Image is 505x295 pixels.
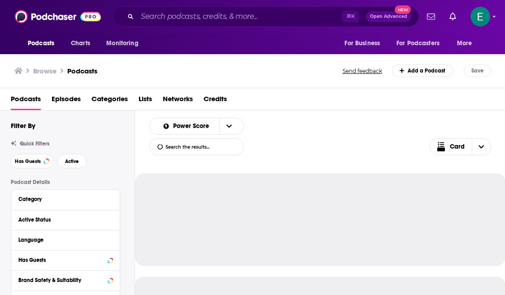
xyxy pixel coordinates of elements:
[139,92,152,110] a: Lists
[396,37,440,50] span: For Podcasters
[11,179,120,185] p: Podcast Details
[18,277,105,283] div: Brand Safety & Suitability
[33,67,57,75] h3: Browse
[155,123,220,129] button: open menu
[106,37,138,50] span: Monitoring
[340,67,385,75] button: Send feedback
[20,141,49,147] span: Quick Filters
[391,35,453,52] button: open menu
[338,35,391,52] button: open menu
[18,214,113,225] button: Active Status
[370,14,407,19] span: Open Advanced
[18,274,113,286] button: Brand Safety & Suitability
[430,138,492,155] button: Choose View
[451,35,483,52] button: open menu
[163,92,193,110] a: Networks
[18,196,107,202] div: Category
[204,92,227,110] a: Credits
[450,144,465,150] span: Card
[18,193,113,205] button: Category
[366,11,411,22] button: Open AdvancedNew
[113,6,419,27] div: Search podcasts, credits, & more...
[457,37,472,50] span: More
[57,154,87,168] button: Active
[219,118,238,134] button: open menu
[65,35,96,52] a: Charts
[392,64,453,77] a: Add a Podcast
[67,67,97,75] a: Podcasts
[18,257,105,263] div: Has Guests
[15,159,41,164] span: Has Guests
[344,37,380,50] span: For Business
[11,121,35,130] h2: Filter By
[464,64,491,77] button: Save
[15,8,101,25] img: Podchaser - Follow, Share and Rate Podcasts
[446,9,460,24] a: Show notifications dropdown
[395,5,411,14] span: New
[18,237,107,243] div: Language
[18,254,113,265] button: Has Guests
[100,35,150,52] button: open menu
[137,9,342,24] input: Search podcasts, credits, & more...
[52,92,81,110] a: Episodes
[91,92,128,110] a: Categories
[65,159,79,164] span: Active
[11,92,41,110] a: Podcasts
[173,123,212,129] span: Power Score
[11,154,54,168] button: Has Guests
[28,37,54,50] span: Podcasts
[470,7,490,26] img: User Profile
[470,7,490,26] button: Show profile menu
[423,9,439,24] a: Show notifications dropdown
[22,35,66,52] button: open menu
[149,118,244,135] h2: Choose List sort
[18,234,113,245] button: Language
[71,37,90,50] span: Charts
[18,217,107,223] div: Active Status
[470,7,490,26] span: Logged in as ellien
[342,11,359,22] span: ⌘ K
